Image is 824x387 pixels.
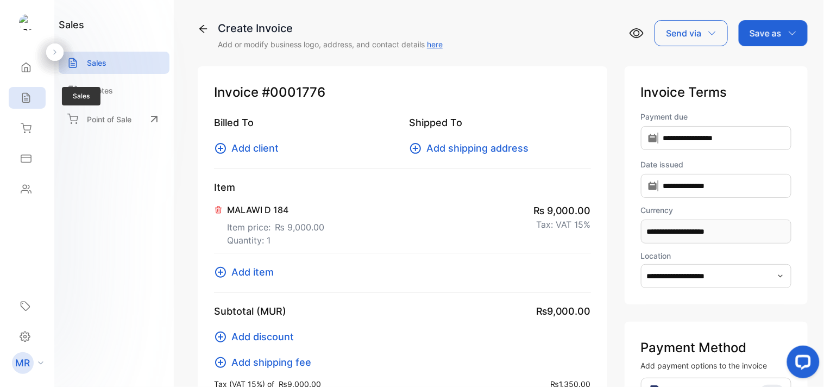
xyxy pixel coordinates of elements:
p: Invoice [214,83,591,102]
p: Tax: VAT 15% [536,218,591,231]
p: Subtotal (MUR) [214,304,286,319]
p: Save as [750,27,782,40]
p: Billed To [214,115,396,130]
label: Payment due [641,111,791,122]
span: #0001776 [262,83,325,102]
p: Payment Method [641,338,791,358]
span: Add discount [231,329,294,344]
a: Point of Sale [59,107,169,131]
button: Save as [739,20,808,46]
p: Add payment options to the invoice [641,360,791,371]
a: Sales [59,52,169,74]
p: Quantity: 1 [227,234,324,247]
span: Add client [231,141,279,155]
img: logo [19,14,35,30]
button: Add item [214,265,280,279]
button: Add shipping fee [214,355,318,370]
span: ₨ 9,000.00 [533,203,591,218]
button: Send via [655,20,728,46]
label: Date issued [641,159,791,170]
button: Add discount [214,329,300,344]
span: ₨ 9,000.00 [275,221,324,234]
label: Location [641,251,671,260]
p: Send via [666,27,701,40]
a: here [427,40,443,49]
span: Sales [62,87,100,105]
iframe: LiveChat chat widget [778,341,824,387]
p: Point of Sale [87,114,131,125]
p: Shipped To [409,115,591,130]
p: Item price: [227,216,324,234]
div: Create Invoice [218,20,443,36]
span: Add shipping fee [231,355,311,370]
p: Sales [87,57,106,68]
span: Add item [231,265,274,279]
p: Item [214,180,591,195]
a: Quotes [59,79,169,102]
h1: sales [59,17,84,32]
span: ₨9,000.00 [536,304,591,319]
p: MALAWI D 184 [227,203,324,216]
label: Currency [641,204,791,216]
button: Add shipping address [409,141,535,155]
p: MR [16,356,30,370]
p: Add or modify business logo, address, and contact details [218,39,443,50]
p: Invoice Terms [641,83,791,102]
p: Quotes [87,85,113,96]
button: Add client [214,141,285,155]
span: Add shipping address [426,141,529,155]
